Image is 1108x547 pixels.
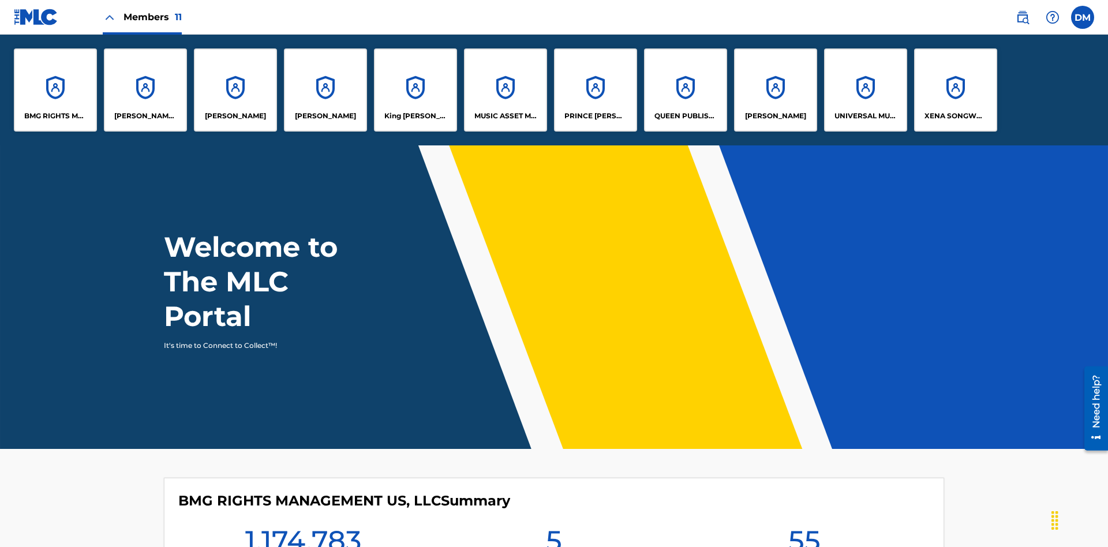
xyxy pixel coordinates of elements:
p: It's time to Connect to Collect™! [164,340,364,351]
p: CLEO SONGWRITER [114,111,177,121]
a: Accounts[PERSON_NAME] [284,48,367,132]
div: Help [1041,6,1064,29]
p: King McTesterson [384,111,447,121]
iframe: Chat Widget [1050,492,1108,547]
a: AccountsKing [PERSON_NAME] [374,48,457,132]
p: QUEEN PUBLISHA [654,111,717,121]
a: AccountsMUSIC ASSET MANAGEMENT (MAM) [464,48,547,132]
p: UNIVERSAL MUSIC PUB GROUP [834,111,897,121]
a: Public Search [1011,6,1034,29]
h1: Welcome to The MLC Portal [164,230,380,334]
a: Accounts[PERSON_NAME] [734,48,817,132]
iframe: Resource Center [1076,362,1108,456]
p: MUSIC ASSET MANAGEMENT (MAM) [474,111,537,121]
div: Drag [1046,503,1064,538]
div: User Menu [1071,6,1094,29]
a: AccountsBMG RIGHTS MANAGEMENT US, LLC [14,48,97,132]
a: AccountsXENA SONGWRITER [914,48,997,132]
a: AccountsPRINCE [PERSON_NAME] [554,48,637,132]
p: PRINCE MCTESTERSON [564,111,627,121]
img: MLC Logo [14,9,58,25]
p: XENA SONGWRITER [924,111,987,121]
p: EYAMA MCSINGER [295,111,356,121]
a: AccountsQUEEN PUBLISHA [644,48,727,132]
span: 11 [175,12,182,23]
a: Accounts[PERSON_NAME] [194,48,277,132]
p: RONALD MCTESTERSON [745,111,806,121]
p: ELVIS COSTELLO [205,111,266,121]
span: Members [123,10,182,24]
a: Accounts[PERSON_NAME] SONGWRITER [104,48,187,132]
img: search [1016,10,1030,24]
h4: BMG RIGHTS MANAGEMENT US, LLC [178,492,510,509]
img: Close [103,10,117,24]
p: BMG RIGHTS MANAGEMENT US, LLC [24,111,87,121]
img: help [1046,10,1060,24]
a: AccountsUNIVERSAL MUSIC PUB GROUP [824,48,907,132]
